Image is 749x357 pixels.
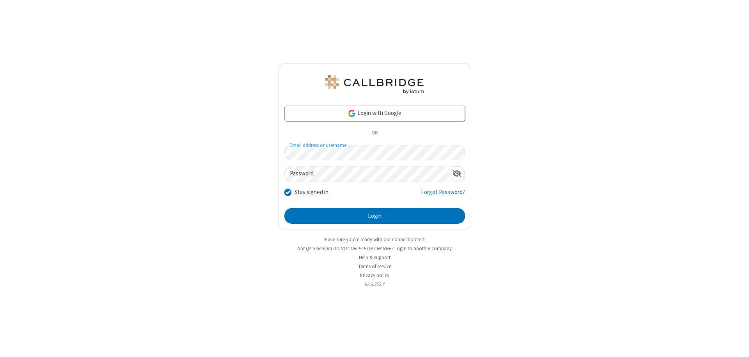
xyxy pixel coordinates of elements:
a: Terms of service [358,263,391,270]
li: Not QA Selenium DO NOT DELETE OR CHANGE? [278,245,471,252]
input: Password [285,166,449,182]
button: Login to another company [394,245,452,252]
input: Email address or username [284,145,465,160]
label: Stay signed in [295,188,328,197]
button: Login [284,208,465,224]
iframe: Chat [729,337,743,352]
img: QA Selenium DO NOT DELETE OR CHANGE [324,75,425,94]
a: Help & support [359,254,390,261]
a: Forgot Password? [421,188,465,203]
img: google-icon.png [348,109,356,118]
span: OR [368,128,381,139]
li: v2.6.352.4 [278,281,471,288]
a: Make sure you're ready with our connection test [324,236,425,243]
div: Show password [449,166,465,181]
a: Login with Google [284,106,465,121]
a: Privacy policy [360,272,389,279]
